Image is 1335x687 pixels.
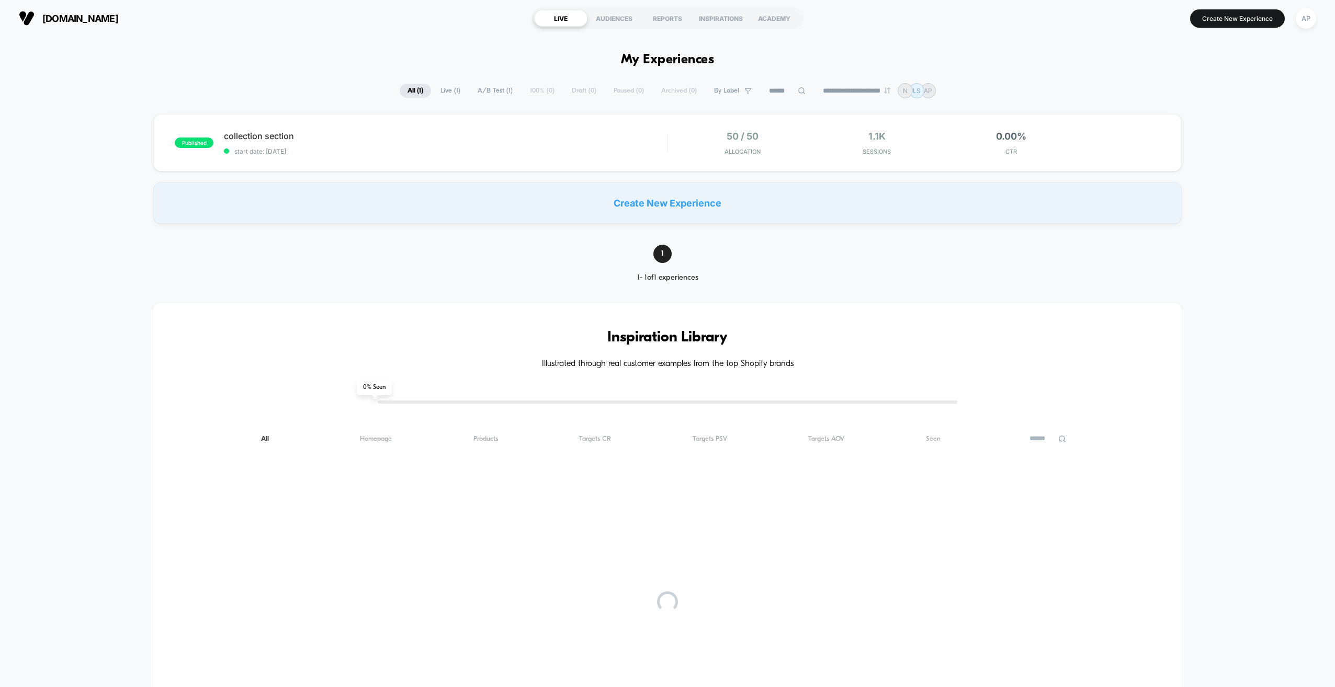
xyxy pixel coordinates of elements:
button: Create New Experience [1190,9,1285,28]
div: Create New Experience [153,182,1181,224]
div: 1 - 1 of 1 experiences [617,273,718,282]
span: Live ( 1 ) [433,84,468,98]
h1: My Experiences [621,52,715,67]
span: Products [473,435,498,443]
span: 1.1k [868,131,886,142]
span: [DOMAIN_NAME] [42,13,118,24]
p: N [903,87,908,95]
span: Sessions [812,148,941,155]
p: LS [913,87,921,95]
h4: Illustrated through real customer examples from the top Shopify brands [185,359,1150,369]
div: REPORTS [641,10,694,27]
p: AP [924,87,932,95]
div: AUDIENCES [587,10,641,27]
span: 50 / 50 [727,131,759,142]
h3: Inspiration Library [185,329,1150,346]
div: AP [1296,8,1316,29]
span: 0.00% [996,131,1026,142]
button: AP [1293,8,1319,29]
span: CTR [947,148,1076,155]
span: collection section [224,131,667,141]
img: Visually logo [19,10,35,26]
span: start date: [DATE] [224,147,667,155]
span: Targets CR [579,435,611,443]
span: 0 % Seen [357,380,392,395]
span: 1 [653,245,672,263]
span: A/B Test ( 1 ) [470,84,521,98]
div: ACADEMY [748,10,801,27]
span: Targets PSV [693,435,727,443]
img: end [884,87,890,94]
span: All [261,435,279,443]
span: Homepage [360,435,392,443]
span: All ( 1 ) [400,84,431,98]
span: Targets AOV [808,435,844,443]
span: Allocation [725,148,761,155]
span: published [175,138,213,148]
span: By Label [714,87,739,95]
div: INSPIRATIONS [694,10,748,27]
div: LIVE [534,10,587,27]
button: [DOMAIN_NAME] [16,10,121,27]
span: Seen [926,435,941,443]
